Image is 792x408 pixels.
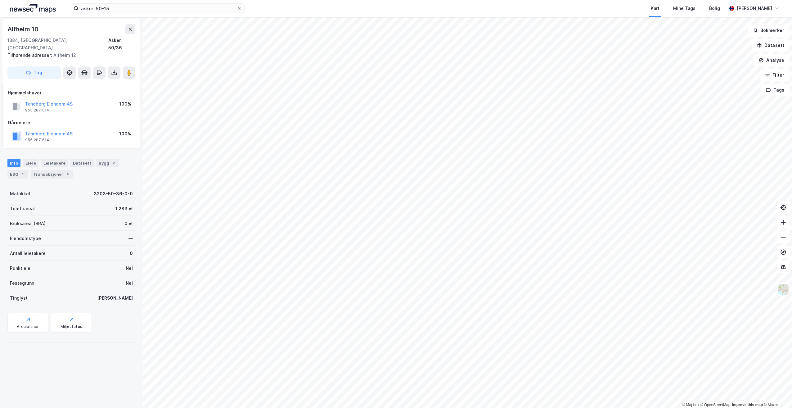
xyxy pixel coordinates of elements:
[673,5,695,12] div: Mine Tags
[41,159,68,167] div: Leietakere
[760,69,790,81] button: Filter
[126,279,133,287] div: Nei
[732,403,763,407] a: Improve this map
[128,235,133,242] div: —
[25,138,49,143] div: 955 287 614
[96,159,119,167] div: Bygg
[7,159,20,167] div: Info
[8,119,135,126] div: Gårdeiere
[79,4,237,13] input: Søk på adresse, matrikkel, gårdeiere, leietakere eller personer
[126,265,133,272] div: Nei
[10,235,41,242] div: Eiendomstype
[700,403,731,407] a: OpenStreetMap
[130,250,133,257] div: 0
[10,265,30,272] div: Punktleie
[10,190,30,197] div: Matrikkel
[10,294,28,302] div: Tinglyst
[737,5,772,12] div: [PERSON_NAME]
[7,24,40,34] div: Alfheim 10
[761,378,792,408] iframe: Chat Widget
[108,37,135,52] div: Asker, 50/36
[651,5,659,12] div: Kart
[70,159,94,167] div: Datasett
[25,108,49,113] div: 955 287 614
[7,52,130,59] div: Alfheim 12
[31,170,73,179] div: Transaksjoner
[10,220,46,227] div: Bruksareal (BRA)
[7,170,28,179] div: ESG
[10,205,35,212] div: Tomteareal
[7,37,108,52] div: 1384, [GEOGRAPHIC_DATA], [GEOGRAPHIC_DATA]
[748,24,790,37] button: Bokmerker
[761,378,792,408] div: Kontrollprogram for chat
[115,205,133,212] div: 1 283 ㎡
[119,100,131,108] div: 100%
[17,324,39,329] div: Arealplaner
[10,4,56,13] img: logo.a4113a55bc3d86da70a041830d287a7e.svg
[7,52,53,58] span: Tilhørende adresser:
[23,159,38,167] div: Eiere
[8,89,135,97] div: Hjemmelshaver
[754,54,790,66] button: Analyse
[110,160,117,166] div: 2
[752,39,790,52] button: Datasett
[124,220,133,227] div: 0 ㎡
[119,130,131,138] div: 100%
[20,171,26,177] div: 1
[777,283,789,295] img: Z
[761,84,790,96] button: Tags
[10,279,34,287] div: Festegrunn
[7,66,61,79] button: Tag
[10,250,46,257] div: Antall leietakere
[709,5,720,12] div: Bolig
[682,403,699,407] a: Mapbox
[97,294,133,302] div: [PERSON_NAME]
[65,171,71,177] div: 4
[94,190,133,197] div: 3203-50-36-0-0
[61,324,82,329] div: Miljøstatus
